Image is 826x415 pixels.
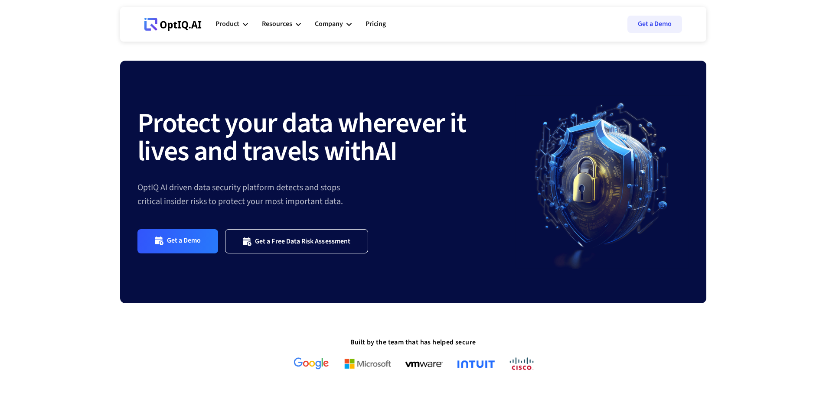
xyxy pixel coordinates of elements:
[262,11,301,37] div: Resources
[215,18,239,30] div: Product
[627,16,682,33] a: Get a Demo
[137,229,219,253] a: Get a Demo
[144,30,145,31] div: Webflow Homepage
[255,237,350,246] div: Get a Free Data Risk Assessment
[225,229,368,253] a: Get a Free Data Risk Assessment
[315,18,343,30] div: Company
[144,11,202,37] a: Webflow Homepage
[350,337,476,347] strong: Built by the team that has helped secure
[137,181,516,208] div: OptIQ AI driven data security platform detects and stops critical insider risks to protect your m...
[375,132,397,172] strong: AI
[137,104,466,172] strong: Protect your data wherever it lives and travels with
[167,236,201,246] div: Get a Demo
[262,18,292,30] div: Resources
[215,11,248,37] div: Product
[315,11,352,37] div: Company
[366,11,386,37] a: Pricing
